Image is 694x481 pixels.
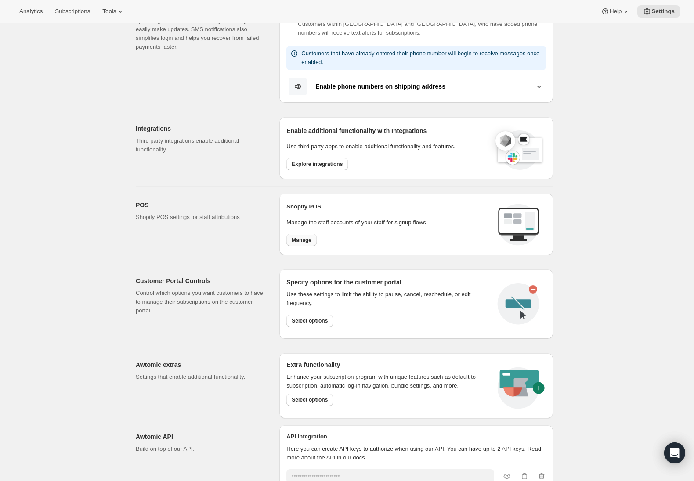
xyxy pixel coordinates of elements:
p: Control which options you want customers to have to manage their subscriptions on the customer po... [136,289,265,315]
p: Enable shoppers to receive text notifications about upcoming subscriptions, including the ability... [136,7,265,51]
p: Shopify POS settings for staff attributions [136,213,265,222]
h2: Awtomic API [136,432,265,441]
button: Settings [637,5,680,18]
button: Help [596,5,636,18]
p: Use third party apps to enable additional functionality and features. [286,142,487,151]
h2: Customer Portal Controls [136,276,265,285]
span: Subscriptions [55,8,90,15]
div: Open Intercom Messenger [664,442,685,463]
h2: Awtomic extras [136,360,265,369]
span: Select options [292,396,328,403]
p: Third party integrations enable additional functionality. [136,136,265,154]
span: Settings [651,8,675,15]
h2: Shopify POS [286,202,491,211]
p: Settings that enable additional functionality. [136,373,265,381]
button: Select options [286,394,333,406]
h2: Enable additional functionality with Integrations [286,126,487,135]
p: Here you can create API keys to authorize when using our API. You can have up to 2 API keys. Read... [286,445,546,462]
span: Tools [102,8,116,15]
p: Enhance your subscription program with unique features such as default to subscription, automatic... [286,373,487,390]
h2: API integration [286,432,546,441]
b: Enable phone numbers on shipping address [315,83,445,90]
p: Build on top of our API. [136,445,265,453]
button: Analytics [14,5,48,18]
button: Enable phone numbers on shipping address [286,77,546,96]
button: Select options [286,315,333,327]
button: Manage [286,234,317,246]
h2: Extra functionality [286,360,340,369]
span: Select options [292,317,328,324]
h2: Integrations [136,124,265,133]
p: Manage the staff accounts of your staff for signup flows [286,218,491,227]
button: Subscriptions [50,5,95,18]
button: Tools [97,5,130,18]
h2: POS [136,201,265,209]
div: Use these settings to limit the ability to pause, cancel, reschedule, or edit frequency. [286,290,491,308]
span: Manage [292,237,311,244]
button: Explore integrations [286,158,348,170]
p: Customers that have already entered their phone number will begin to receive messages once enabled. [301,49,542,67]
span: Explore integrations [292,161,343,168]
span: Help [610,8,622,15]
span: Analytics [19,8,43,15]
h2: Specify options for the customer portal [286,278,491,287]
